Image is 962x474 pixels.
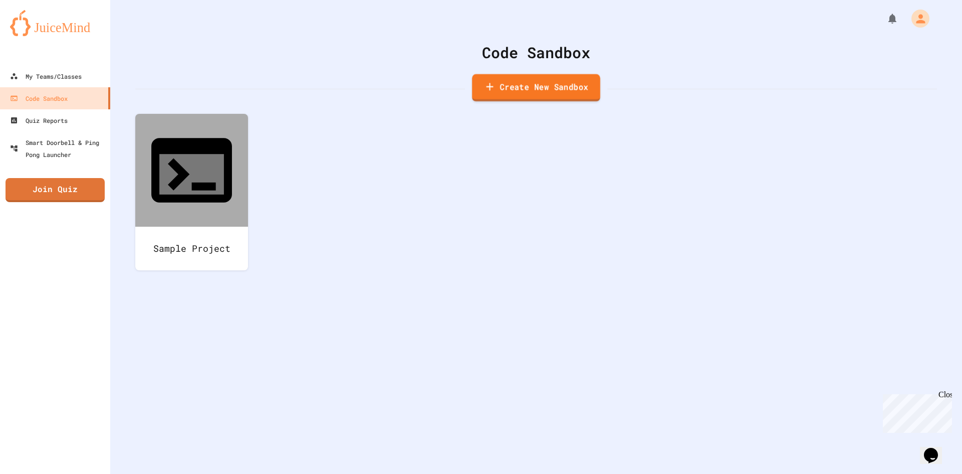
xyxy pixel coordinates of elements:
div: Code Sandbox [135,41,937,64]
iframe: chat widget [879,390,952,433]
div: My Notifications [868,10,901,27]
a: Create New Sandbox [472,74,600,102]
iframe: chat widget [920,434,952,464]
div: Code Sandbox [10,92,68,104]
div: Quiz Reports [10,114,68,126]
a: Sample Project [135,114,248,270]
div: My Teams/Classes [10,70,82,82]
img: logo-orange.svg [10,10,100,36]
div: Smart Doorbell & Ping Pong Launcher [10,136,106,161]
a: Join Quiz [6,178,105,202]
div: Sample Project [135,227,248,270]
div: My Account [901,7,932,30]
div: Chat with us now!Close [4,4,69,64]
